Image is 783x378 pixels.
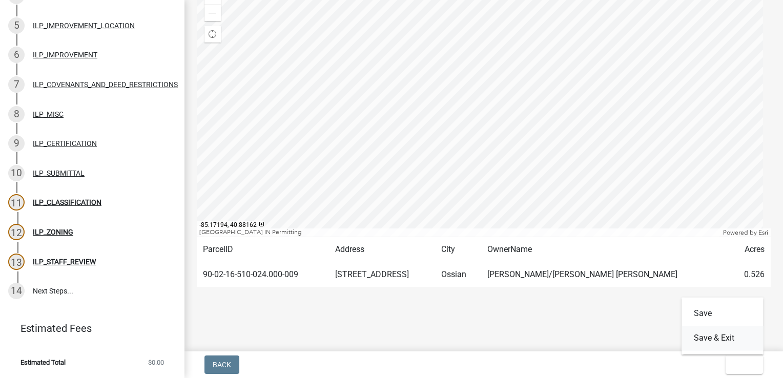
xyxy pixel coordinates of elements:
[329,262,435,287] td: [STREET_ADDRESS]
[435,237,481,262] td: City
[33,170,85,177] div: ILP_SUBMITTAL
[682,301,764,326] button: Save
[8,17,25,34] div: 5
[33,22,135,29] div: ILP_IMPROVEMENT_LOCATION
[204,26,221,43] div: Find my location
[213,361,231,369] span: Back
[33,51,97,58] div: ILP_IMPROVEMENT
[148,359,164,366] span: $0.00
[682,297,764,354] div: Exit
[33,228,73,236] div: ILP_ZONING
[8,194,25,211] div: 11
[8,135,25,152] div: 9
[197,262,329,287] td: 90-02-16-510-024.000-009
[20,359,66,366] span: Estimated Total
[33,111,64,118] div: ILP_MISC
[33,258,96,265] div: ILP_STAFF_REVIEW
[8,76,25,93] div: 7
[329,237,435,262] td: Address
[33,81,178,88] div: ILP_COVENANTS_AND_DEED_RESTRICTIONS
[204,355,239,374] button: Back
[8,224,25,240] div: 12
[481,237,730,262] td: OwnerName
[481,262,730,287] td: [PERSON_NAME]/[PERSON_NAME] [PERSON_NAME]
[197,228,720,237] div: [GEOGRAPHIC_DATA] IN Permitting
[204,5,221,21] div: Zoom out
[8,165,25,181] div: 10
[33,140,97,147] div: ILP_CERTIFICATION
[730,237,771,262] td: Acres
[8,318,168,339] a: Estimated Fees
[734,361,749,369] span: Exit
[8,47,25,63] div: 6
[758,229,768,236] a: Esri
[8,254,25,270] div: 13
[33,199,101,206] div: ILP_CLASSIFICATION
[682,326,764,350] button: Save & Exit
[726,355,763,374] button: Exit
[8,283,25,299] div: 14
[730,262,771,287] td: 0.526
[435,262,481,287] td: Ossian
[720,228,771,237] div: Powered by
[8,106,25,122] div: 8
[197,237,329,262] td: ParcelID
